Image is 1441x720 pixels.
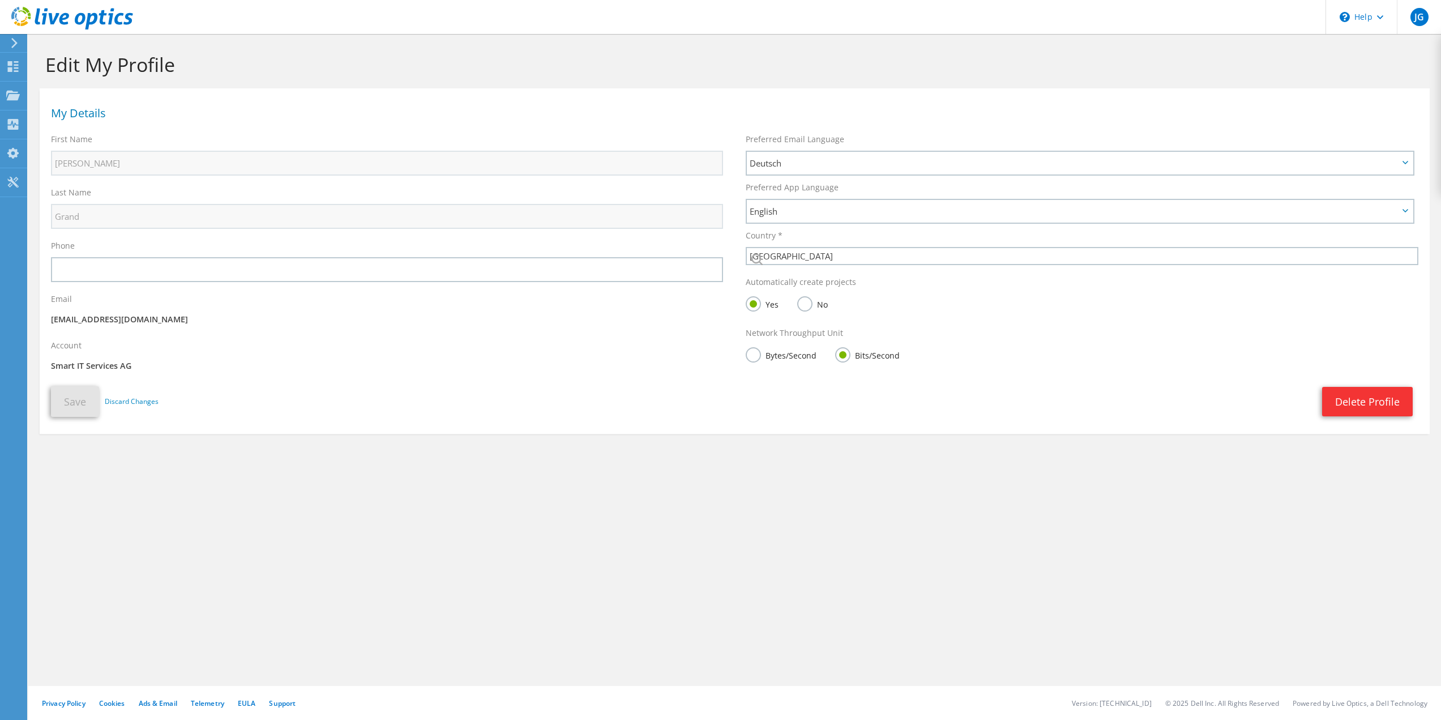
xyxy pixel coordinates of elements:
[51,187,91,198] label: Last Name
[750,205,1399,218] span: English
[1165,698,1279,708] li: © 2025 Dell Inc. All Rights Reserved
[51,386,99,417] button: Save
[1293,698,1427,708] li: Powered by Live Optics, a Dell Technology
[191,698,224,708] a: Telemetry
[51,108,1413,119] h1: My Details
[1340,12,1350,22] svg: \n
[51,240,75,252] label: Phone
[105,395,159,408] a: Discard Changes
[746,182,839,193] label: Preferred App Language
[797,296,828,310] label: No
[45,53,1418,76] h1: Edit My Profile
[746,327,843,339] label: Network Throughput Unit
[1072,698,1152,708] li: Version: [TECHNICAL_ID]
[51,293,72,305] label: Email
[746,347,816,361] label: Bytes/Second
[746,276,856,288] label: Automatically create projects
[51,134,92,145] label: First Name
[835,347,900,361] label: Bits/Second
[99,698,125,708] a: Cookies
[746,134,844,145] label: Preferred Email Language
[1410,8,1429,26] span: JG
[139,698,177,708] a: Ads & Email
[750,156,1399,170] span: Deutsch
[42,698,85,708] a: Privacy Policy
[746,230,782,241] label: Country *
[51,313,723,326] p: [EMAIL_ADDRESS][DOMAIN_NAME]
[51,360,723,372] p: Smart IT Services AG
[238,698,255,708] a: EULA
[51,340,82,351] label: Account
[1322,387,1413,416] a: Delete Profile
[269,698,296,708] a: Support
[746,296,779,310] label: Yes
